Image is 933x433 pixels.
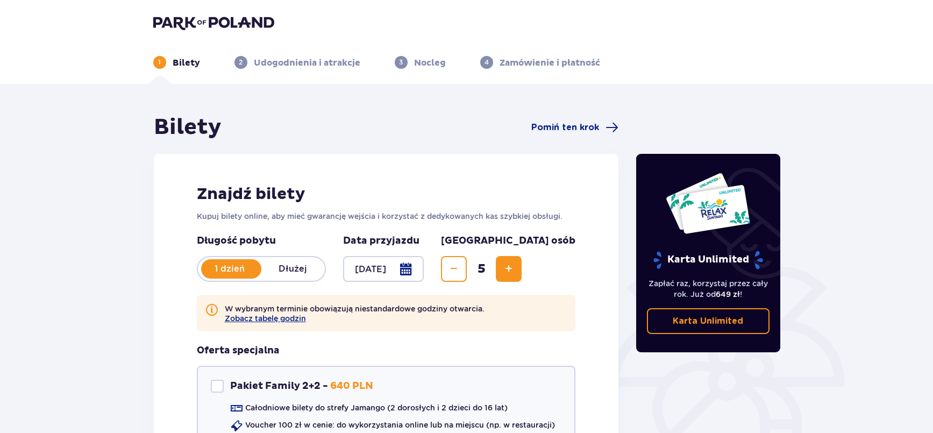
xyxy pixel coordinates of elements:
[245,420,555,430] p: Voucher 100 zł w cenie: do wykorzystania online lub na miejscu (np. w restauracji)
[399,58,403,67] p: 3
[647,308,770,334] a: Karta Unlimited
[198,263,261,275] p: 1 dzień
[716,290,740,299] span: 649 zł
[414,57,446,69] p: Nocleg
[197,184,576,204] h2: Znajdź bilety
[234,56,360,69] div: 2Udogodnienia i atrakcje
[239,58,243,67] p: 2
[500,57,600,69] p: Zamówienie i płatność
[225,314,306,323] button: Zobacz tabelę godzin
[673,315,743,327] p: Karta Unlimited
[153,56,200,69] div: 1Bilety
[469,261,494,277] span: 5
[531,122,599,133] span: Pomiń ten krok
[154,114,222,141] h1: Bilety
[485,58,489,67] p: 4
[230,380,328,393] p: Pakiet Family 2+2 -
[245,402,508,413] p: Całodniowe bilety do strefy Jamango (2 dorosłych i 2 dzieci do 16 lat)
[343,235,419,247] p: Data przyjazdu
[647,278,770,300] p: Zapłać raz, korzystaj przez cały rok. Już od !
[652,251,764,269] p: Karta Unlimited
[225,303,485,323] p: W wybranym terminie obowiązują niestandardowe godziny otwarcia.
[261,263,325,275] p: Dłużej
[441,256,467,282] button: Zmniejsz
[254,57,360,69] p: Udogodnienia i atrakcje
[395,56,446,69] div: 3Nocleg
[197,211,576,222] p: Kupuj bilety online, aby mieć gwarancję wejścia i korzystać z dedykowanych kas szybkiej obsługi.
[173,57,200,69] p: Bilety
[330,380,373,393] p: 640 PLN
[197,235,326,247] p: Długość pobytu
[665,172,751,235] img: Dwie karty całoroczne do Suntago z napisem 'UNLIMITED RELAX', na białym tle z tropikalnymi liśćmi...
[158,58,161,67] p: 1
[441,235,575,247] p: [GEOGRAPHIC_DATA] osób
[153,15,274,30] img: Park of Poland logo
[531,121,618,134] a: Pomiń ten krok
[480,56,600,69] div: 4Zamówienie i płatność
[496,256,522,282] button: Zwiększ
[197,344,280,357] h3: Oferta specjalna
